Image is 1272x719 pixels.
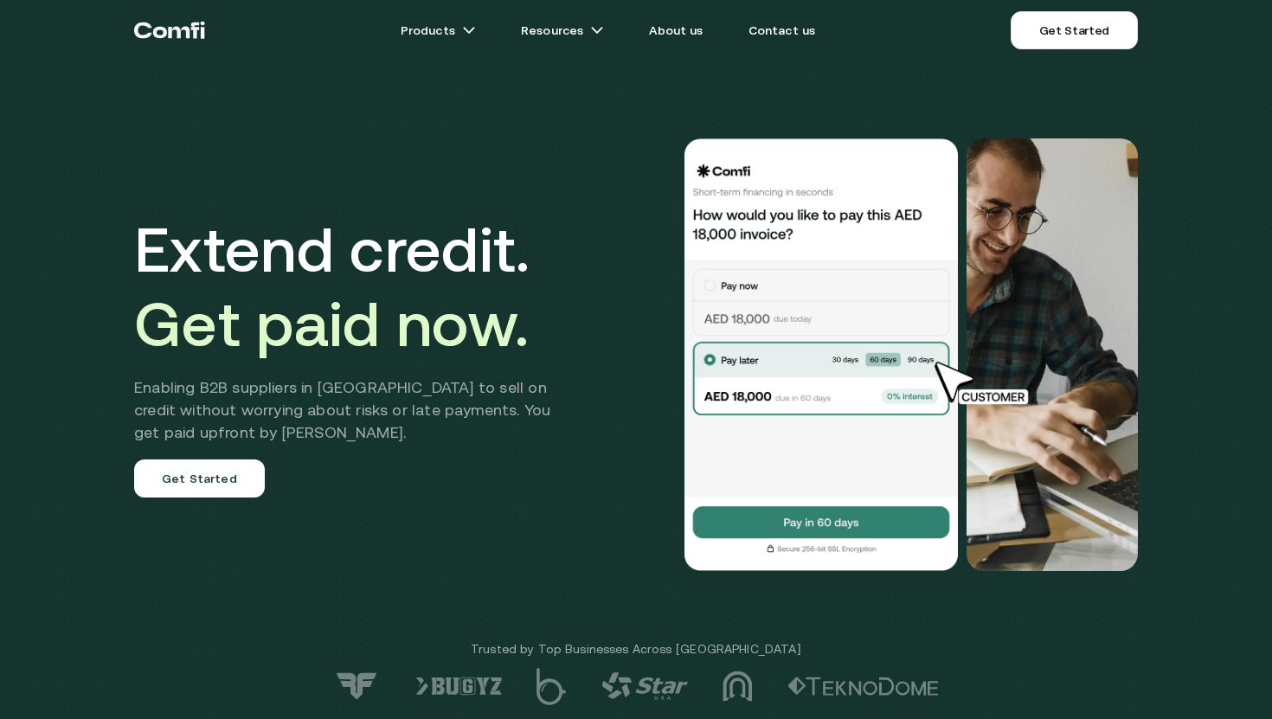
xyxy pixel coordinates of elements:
a: Return to the top of the Comfi home page [134,4,205,56]
span: Get paid now. [134,288,529,359]
a: Productsarrow icons [380,13,497,48]
img: Would you like to pay this AED 18,000.00 invoice? [683,138,960,571]
a: About us [628,13,723,48]
img: logo-4 [601,672,688,700]
img: logo-3 [723,671,753,702]
img: arrow icons [590,23,604,37]
h2: Enabling B2B suppliers in [GEOGRAPHIC_DATA] to sell on credit without worrying about risks or lat... [134,376,576,444]
img: logo-7 [333,671,381,701]
a: Contact us [728,13,837,48]
img: cursor [922,359,1048,408]
a: Get Started [134,459,265,498]
img: logo-6 [415,677,502,696]
a: Resourcesarrow icons [500,13,625,48]
h1: Extend credit. [134,212,576,361]
img: logo-2 [787,677,939,696]
img: Would you like to pay this AED 18,000.00 invoice? [967,138,1138,571]
a: Get Started [1011,11,1138,49]
img: arrow icons [462,23,476,37]
img: logo-5 [536,668,567,705]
